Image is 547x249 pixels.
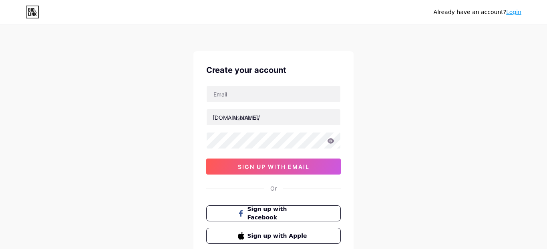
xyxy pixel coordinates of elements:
button: sign up with email [206,159,341,175]
button: Sign up with Apple [206,228,341,244]
button: Sign up with Facebook [206,205,341,221]
a: Login [506,9,521,15]
input: Email [207,86,340,102]
span: Sign up with Apple [247,232,310,240]
div: Already have an account? [434,8,521,16]
input: username [207,109,340,125]
div: Or [270,184,277,193]
span: Sign up with Facebook [247,205,310,222]
span: sign up with email [238,163,310,170]
div: Create your account [206,64,341,76]
div: [DOMAIN_NAME]/ [213,113,260,122]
